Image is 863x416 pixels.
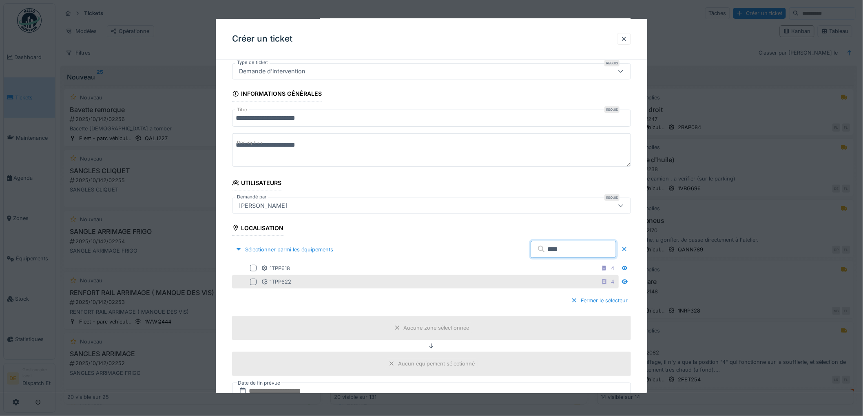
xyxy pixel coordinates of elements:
[611,264,614,272] div: 4
[236,201,290,210] div: [PERSON_NAME]
[236,67,309,76] div: Demande d'intervention
[232,88,322,101] div: Informations générales
[232,244,336,255] div: Sélectionner parmi les équipements
[604,60,620,66] div: Requis
[235,138,264,148] label: Description
[611,278,614,286] div: 4
[261,278,291,286] div: 1TPP622
[568,295,631,306] div: Fermer le sélecteur
[404,324,469,332] div: Aucune zone sélectionnée
[235,59,270,66] label: Type de ticket
[398,360,475,368] div: Aucun équipement sélectionné
[232,177,281,191] div: Utilisateurs
[235,106,249,113] label: Titre
[235,193,268,200] label: Demandé par
[232,34,292,44] h3: Créer un ticket
[261,264,290,272] div: 1TPP618
[232,222,283,236] div: Localisation
[237,378,281,387] label: Date de fin prévue
[604,106,620,113] div: Requis
[604,194,620,200] div: Requis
